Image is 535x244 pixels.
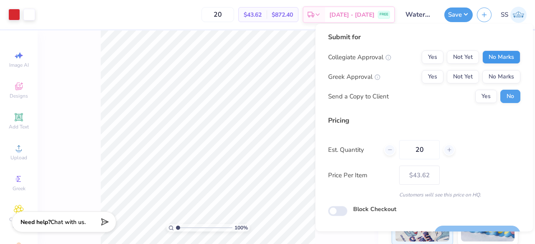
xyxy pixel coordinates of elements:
span: SS [501,10,508,20]
label: Est. Quantity [328,145,378,155]
button: Not Yet [447,50,479,64]
span: Chat with us. [51,218,86,226]
button: No Marks [482,70,520,83]
input: – – [399,140,440,159]
div: Customers will see this price on HQ. [328,191,520,199]
button: Not Yet [447,70,479,83]
span: [DATE] - [DATE] [329,10,374,19]
button: Yes [475,90,497,103]
button: Save [444,8,473,22]
div: Collegiate Approval [328,53,391,62]
span: Greek [13,185,25,192]
span: 100 % [234,224,248,231]
a: SS [501,7,527,23]
div: Submit for [328,32,520,42]
input: – – [201,7,234,22]
span: Clipart & logos [4,216,33,229]
span: FREE [380,12,388,18]
div: Pricing [328,116,520,126]
button: Yes [422,50,443,64]
button: Yes [422,70,443,83]
button: No Marks [482,50,520,64]
div: Send a Copy to Client [328,92,389,101]
input: Untitled Design [399,6,440,23]
img: Sonia Seth [510,7,527,23]
label: Block Checkout [353,205,396,214]
span: Upload [10,154,27,161]
strong: Need help? [20,218,51,226]
button: No [500,90,520,103]
span: $43.62 [244,10,262,19]
span: $872.40 [272,10,293,19]
span: Image AI [9,62,29,68]
div: Greek Approval [328,72,380,82]
span: Add Text [9,123,29,130]
label: Price Per Item [328,171,393,180]
span: Designs [10,93,28,99]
